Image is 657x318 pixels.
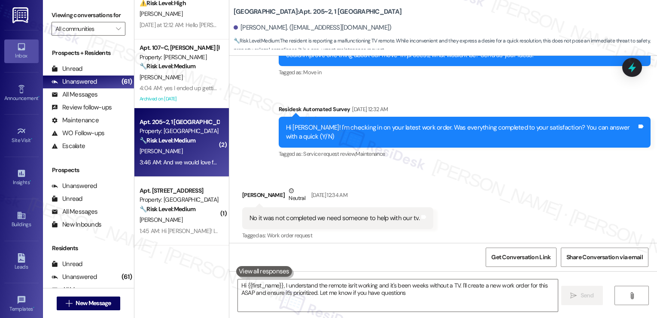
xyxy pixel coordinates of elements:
[242,186,433,207] div: [PERSON_NAME]
[139,94,220,104] div: Archived on [DATE]
[267,232,312,239] span: Work order request
[140,84,271,92] div: 4:04 AM: yes I ended up getting logged in, thank you
[76,299,111,308] span: New Message
[140,216,182,224] span: [PERSON_NAME]
[309,191,347,200] div: [DATE] 12:34 AM
[140,10,182,18] span: [PERSON_NAME]
[43,166,134,175] div: Prospects
[629,292,635,299] i: 
[4,39,39,63] a: Inbox
[52,90,97,99] div: All Messages
[279,148,651,160] div: Tagged as:
[30,178,31,184] span: •
[52,116,99,125] div: Maintenance
[242,229,433,242] div: Tagged as:
[43,48,134,58] div: Prospects + Residents
[140,186,219,195] div: Apt. [STREET_ADDRESS]
[52,9,125,22] label: Viewing conversations for
[249,214,420,223] div: No it was not completed we need someone to help with our tv.
[279,105,651,117] div: Residesk Automated Survey
[350,105,388,114] div: [DATE] 12:32 AM
[119,75,134,88] div: (61)
[561,248,648,267] button: Share Conversation via email
[4,166,39,189] a: Insights •
[55,22,112,36] input: All communities
[234,36,657,55] span: : The resident is reporting a malfunctioning TV remote. While inconvenient and they express a des...
[140,127,219,136] div: Property: [GEOGRAPHIC_DATA]
[140,158,384,166] div: 3:46 AM: And we would love for this to be done sooner than later bcs it has been weeks with no tv
[52,182,97,191] div: Unanswered
[286,123,637,142] div: Hi [PERSON_NAME]! I'm checking in on your latest work order. Was everything completed to your sat...
[52,207,97,216] div: All Messages
[140,53,219,62] div: Property: [PERSON_NAME]
[116,25,121,32] i: 
[52,285,97,294] div: All Messages
[52,129,104,138] div: WO Follow-ups
[52,103,112,112] div: Review follow-ups
[4,124,39,147] a: Site Visit •
[570,292,577,299] i: 
[234,23,392,32] div: [PERSON_NAME]. ([EMAIL_ADDRESS][DOMAIN_NAME])
[52,220,101,229] div: New Inbounds
[561,286,603,305] button: Send
[140,136,195,144] strong: 🔧 Risk Level: Medium
[33,305,34,311] span: •
[287,186,307,204] div: Neutral
[52,194,82,203] div: Unread
[4,293,39,316] a: Templates •
[52,64,82,73] div: Unread
[566,253,643,262] span: Share Conversation via email
[356,150,385,157] span: Maintenance
[234,7,401,16] b: [GEOGRAPHIC_DATA]: Apt. 205~2, 1 [GEOGRAPHIC_DATA]
[140,43,219,52] div: Apt. 107~C, [PERSON_NAME] [PERSON_NAME]
[581,291,594,300] span: Send
[234,37,279,44] strong: 🔧 Risk Level: Medium
[303,69,321,76] span: Move in
[4,251,39,274] a: Leads
[486,248,556,267] button: Get Conversation Link
[140,118,219,127] div: Apt. 205~2, 1 [GEOGRAPHIC_DATA]
[57,297,120,310] button: New Message
[279,66,651,79] div: Tagged as:
[31,136,32,142] span: •
[52,260,82,269] div: Unread
[119,270,134,284] div: (61)
[140,195,219,204] div: Property: [GEOGRAPHIC_DATA]
[140,62,195,70] strong: 🔧 Risk Level: Medium
[52,77,97,86] div: Unanswered
[66,300,72,307] i: 
[43,244,134,253] div: Residents
[140,147,182,155] span: [PERSON_NAME]
[140,73,182,81] span: [PERSON_NAME]
[140,255,219,264] div: Apt. 404~A, 1 Yugo Tallahassee Catalyst
[238,279,558,312] textarea: Hi {{first_name}}, I understand the remote isn't working and it's been weeks without a TV. I'll c...
[140,227,614,235] div: 1:45 AM: Hi [PERSON_NAME]! I went to office [DATE] and asked [PERSON_NAME]. She said I could move...
[4,208,39,231] a: Buildings
[52,142,85,151] div: Escalate
[38,94,40,100] span: •
[140,205,195,213] strong: 🔧 Risk Level: Medium
[52,273,97,282] div: Unanswered
[491,253,551,262] span: Get Conversation Link
[12,7,30,23] img: ResiDesk Logo
[303,150,356,157] span: Service request review ,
